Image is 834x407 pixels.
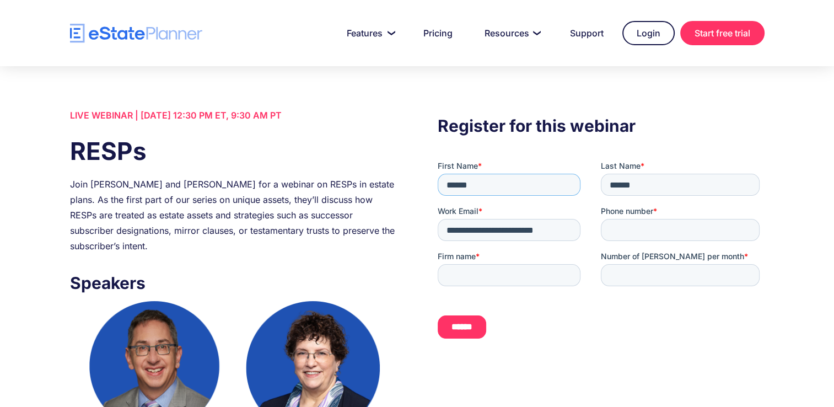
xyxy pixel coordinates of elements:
[680,21,765,45] a: Start free trial
[557,22,617,44] a: Support
[410,22,466,44] a: Pricing
[438,160,764,358] iframe: Form 0
[622,21,675,45] a: Login
[70,176,396,254] div: Join [PERSON_NAME] and [PERSON_NAME] for a webinar on RESPs in estate plans. As the first part of...
[70,24,202,43] a: home
[70,134,396,168] h1: RESPs
[70,108,396,123] div: LIVE WEBINAR | [DATE] 12:30 PM ET, 9:30 AM PT
[333,22,405,44] a: Features
[70,270,396,296] h3: Speakers
[471,22,551,44] a: Resources
[438,113,764,138] h3: Register for this webinar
